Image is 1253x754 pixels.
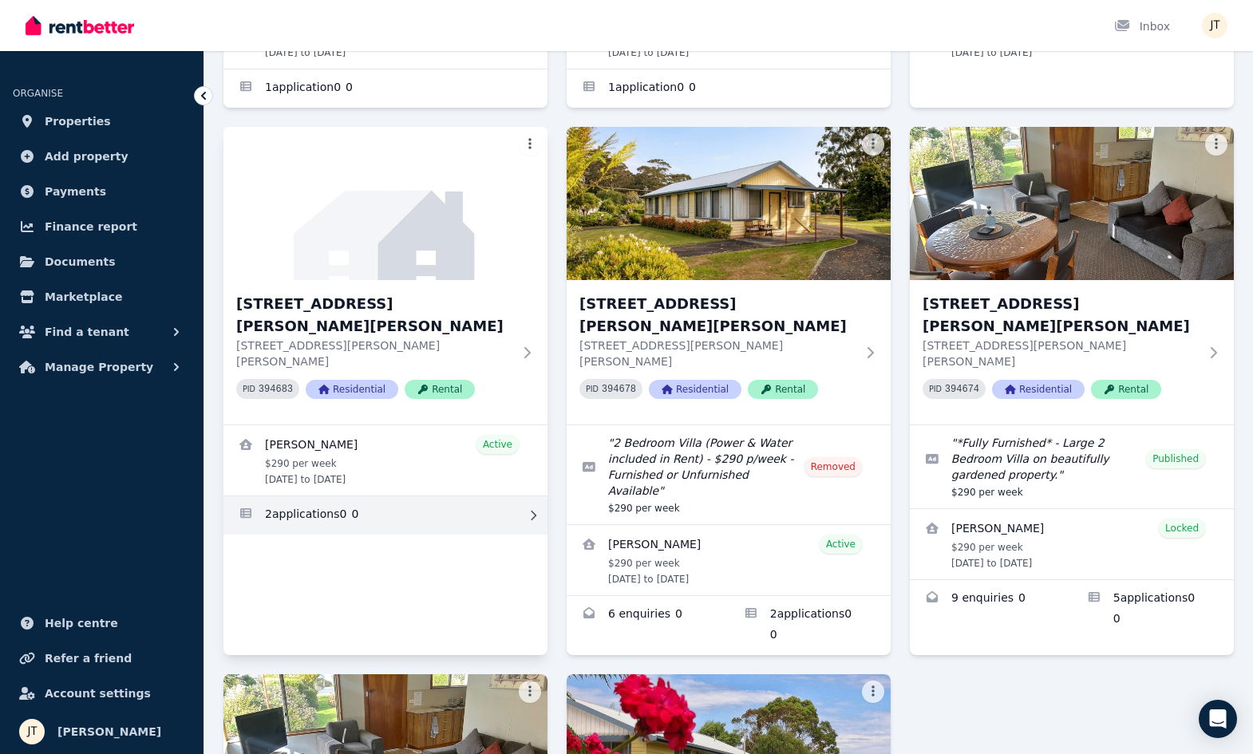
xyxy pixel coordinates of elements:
[945,384,979,395] code: 394674
[57,722,161,741] span: [PERSON_NAME]
[929,385,942,393] small: PID
[567,127,891,424] a: 5/21 Andrew St, Strahan[STREET_ADDRESS][PERSON_NAME][PERSON_NAME][STREET_ADDRESS][PERSON_NAME][PE...
[910,509,1234,579] a: View details for Deborah Purdon
[13,677,191,709] a: Account settings
[45,147,128,166] span: Add property
[306,380,398,399] span: Residential
[45,614,118,633] span: Help centre
[13,607,191,639] a: Help centre
[910,127,1234,424] a: 6/21 Andrew St, Strahan[STREET_ADDRESS][PERSON_NAME][PERSON_NAME][STREET_ADDRESS][PERSON_NAME][PE...
[586,385,599,393] small: PID
[910,425,1234,508] a: Edit listing: *Fully Furnished* - Large 2 Bedroom Villa on beautifully gardened property.
[567,69,891,108] a: Applications for 2/21 Andrew St, Strahan
[13,88,63,99] span: ORGANISE
[748,380,818,399] span: Rental
[1205,133,1227,156] button: More options
[649,380,741,399] span: Residential
[567,425,891,524] a: Edit listing: 2 Bedroom Villa (Power & Water included in Rent) - $290 p/week - Furnished or Unfur...
[1199,700,1237,738] div: Open Intercom Messenger
[992,380,1085,399] span: Residential
[13,211,191,243] a: Finance report
[223,425,547,495] a: View details for Dimity Williams
[45,649,132,668] span: Refer a friend
[45,684,151,703] span: Account settings
[45,252,116,271] span: Documents
[567,596,729,655] a: Enquiries for 5/21 Andrew St, Strahan
[519,133,541,156] button: More options
[236,293,512,338] h3: [STREET_ADDRESS][PERSON_NAME][PERSON_NAME]
[567,525,891,595] a: View details for Pamela Carroll
[45,112,111,131] span: Properties
[405,380,475,399] span: Rental
[729,596,891,655] a: Applications for 5/21 Andrew St, Strahan
[223,69,547,108] a: Applications for 1/21 Andrew St, Strahan
[602,384,636,395] code: 394678
[13,351,191,383] button: Manage Property
[13,316,191,348] button: Find a tenant
[13,281,191,313] a: Marketplace
[45,322,129,341] span: Find a tenant
[1202,13,1227,38] img: Jamie Taylor
[13,176,191,207] a: Payments
[1091,380,1161,399] span: Rental
[1072,580,1234,639] a: Applications for 6/21 Andrew St, Strahan
[243,385,255,393] small: PID
[910,127,1234,280] img: 6/21 Andrew St, Strahan
[223,127,547,424] a: 4/21 Andrew St, Strahan[STREET_ADDRESS][PERSON_NAME][PERSON_NAME][STREET_ADDRESS][PERSON_NAME][PE...
[223,496,547,535] a: Applications for 4/21 Andrew St, Strahan
[13,642,191,674] a: Refer a friend
[13,140,191,172] a: Add property
[910,580,1072,639] a: Enquiries for 6/21 Andrew St, Strahan
[45,217,137,236] span: Finance report
[1114,18,1170,34] div: Inbox
[862,133,884,156] button: More options
[26,14,134,38] img: RentBetter
[579,293,856,338] h3: [STREET_ADDRESS][PERSON_NAME][PERSON_NAME]
[45,287,122,306] span: Marketplace
[45,182,106,201] span: Payments
[567,127,891,280] img: 5/21 Andrew St, Strahan
[519,681,541,703] button: More options
[13,105,191,137] a: Properties
[923,293,1199,338] h3: [STREET_ADDRESS][PERSON_NAME][PERSON_NAME]
[862,681,884,703] button: More options
[236,338,512,369] p: [STREET_ADDRESS][PERSON_NAME][PERSON_NAME]
[45,357,153,377] span: Manage Property
[259,384,293,395] code: 394683
[13,246,191,278] a: Documents
[223,127,547,280] img: 4/21 Andrew St, Strahan
[923,338,1199,369] p: [STREET_ADDRESS][PERSON_NAME][PERSON_NAME]
[579,338,856,369] p: [STREET_ADDRESS][PERSON_NAME][PERSON_NAME]
[19,719,45,744] img: Jamie Taylor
